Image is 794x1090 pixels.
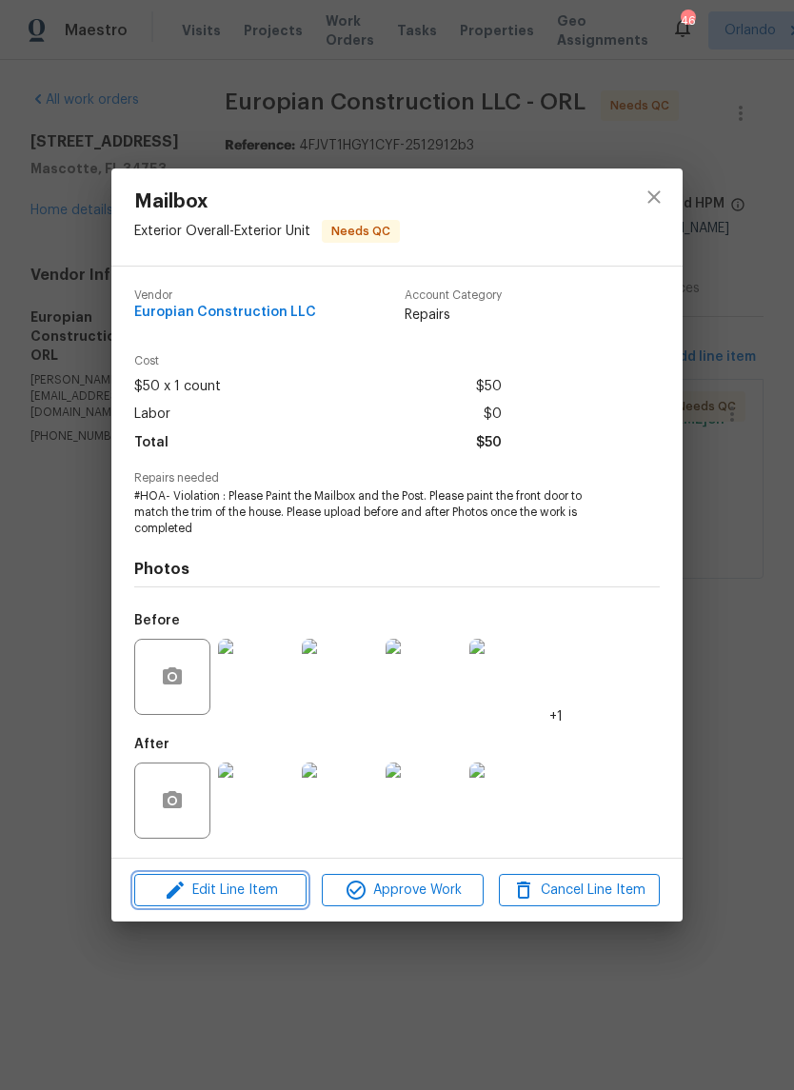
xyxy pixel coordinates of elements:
[681,11,694,30] div: 46
[134,401,170,428] span: Labor
[134,225,310,238] span: Exterior Overall - Exterior Unit
[134,373,221,401] span: $50 x 1 count
[549,707,563,726] span: +1
[631,174,677,220] button: close
[322,874,483,907] button: Approve Work
[328,879,477,902] span: Approve Work
[134,738,169,751] h5: After
[324,222,398,241] span: Needs QC
[140,879,301,902] span: Edit Line Item
[405,306,502,325] span: Repairs
[134,488,607,536] span: #HOA- Violation : Please Paint the Mailbox and the Post. Please paint the front door to match the...
[405,289,502,302] span: Account Category
[505,879,654,902] span: Cancel Line Item
[499,874,660,907] button: Cancel Line Item
[134,874,307,907] button: Edit Line Item
[134,306,316,320] span: Europian Construction LLC
[476,373,502,401] span: $50
[134,289,316,302] span: Vendor
[134,191,400,212] span: Mailbox
[134,560,660,579] h4: Photos
[484,401,502,428] span: $0
[134,614,180,627] h5: Before
[134,472,660,485] span: Repairs needed
[134,355,502,367] span: Cost
[134,429,169,457] span: Total
[476,429,502,457] span: $50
